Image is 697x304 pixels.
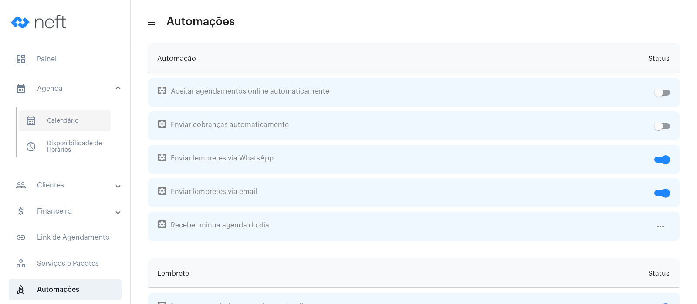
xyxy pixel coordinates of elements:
[5,201,130,222] mat-expansion-panel-header: sidenav iconFinanceiro
[655,221,666,232] mat-icon: more_horiz
[157,259,189,288] span: Lembrete
[19,137,111,157] span: Disponibilidade de Horários
[16,84,116,94] mat-panel-title: Agenda
[5,175,130,196] mat-expansion-panel-header: sidenav iconClientes
[9,49,122,70] span: Painel
[648,44,670,73] span: Status
[16,206,26,217] mat-icon: sidenav icon
[16,180,26,190] mat-icon: sidenav icon
[5,103,130,170] div: sidenav iconAgenda
[648,259,670,288] span: Status
[16,206,116,217] mat-panel-title: Financeiro
[16,284,26,295] span: sidenav icon
[16,258,26,269] span: sidenav icon
[157,152,167,163] mat-icon: settings_applications
[16,232,26,243] mat-icon: sidenav icon
[9,227,122,248] span: Link de Agendamento
[157,119,167,129] mat-icon: settings_applications
[157,219,167,230] mat-icon: settings_applications
[157,44,196,73] span: Automação
[9,279,122,300] span: Automações
[7,4,72,39] img: logo-neft-novo-2.png
[26,116,36,126] span: sidenav icon
[16,54,26,64] span: sidenav icon
[157,186,167,196] mat-icon: settings_applications
[158,145,651,174] span: Enviar lembretes via WhatsApp
[158,78,651,107] span: Aceitar agendamentos online automaticamente
[5,75,130,103] mat-expansion-panel-header: sidenav iconAgenda
[157,85,167,96] mat-icon: settings_applications
[26,142,36,152] span: sidenav icon
[158,212,652,241] span: Receber minha agenda do dia
[158,178,651,207] span: Enviar lembretes via email
[16,84,26,94] mat-icon: sidenav icon
[166,15,235,29] span: Automações
[146,17,155,27] mat-icon: sidenav icon
[16,180,116,190] mat-panel-title: Clientes
[9,253,122,274] span: Serviços e Pacotes
[158,111,651,140] span: Enviar cobranças automaticamente
[19,110,111,131] span: Calendário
